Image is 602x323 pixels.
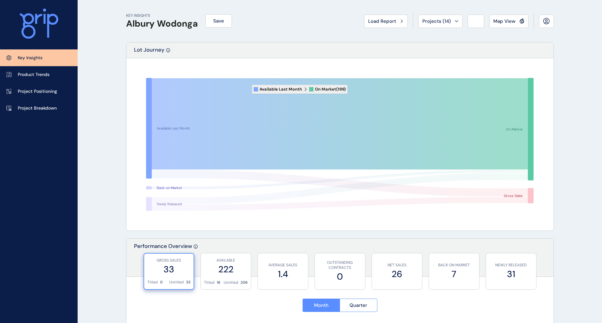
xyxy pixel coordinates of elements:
[489,268,533,280] label: 31
[134,243,192,276] p: Performance Overview
[340,299,377,312] button: Quarter
[204,280,215,285] p: Titled
[217,280,221,285] p: 16
[204,263,248,275] label: 222
[18,105,57,111] p: Project Breakdown
[493,18,516,24] span: Map View
[126,13,198,18] p: KEY INSIGHTS
[204,258,248,263] p: AVAILABLE
[375,263,419,268] p: NET SALES
[205,14,232,28] button: Save
[18,55,42,61] p: Key Insights
[134,46,164,58] p: Lot Journey
[213,18,224,24] span: Save
[18,72,49,78] p: Product Trends
[489,15,528,28] button: Map View
[147,263,190,275] label: 33
[147,258,190,263] p: GROSS SALES
[314,302,329,308] span: Month
[349,302,367,308] span: Quarter
[422,18,451,24] span: Projects ( 14 )
[303,299,340,312] button: Month
[169,280,184,285] p: Untitled
[18,88,57,95] p: Project Positioning
[364,15,408,28] button: Load Report
[147,280,158,285] p: Titled
[318,270,362,283] label: 0
[160,280,163,285] p: 0
[240,280,248,285] p: 206
[126,18,198,29] h1: Albury Wodonga
[432,268,476,280] label: 7
[261,268,305,280] label: 1.4
[375,268,419,280] label: 26
[418,15,463,28] button: Projects (14)
[432,263,476,268] p: BACK ON MARKET
[186,280,190,285] p: 33
[318,260,362,271] p: OUTSTANDING CONTRACTS
[489,263,533,268] p: NEWLY RELEASED
[224,280,238,285] p: Untitled
[261,263,305,268] p: AVERAGE SALES
[368,18,396,24] span: Load Report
